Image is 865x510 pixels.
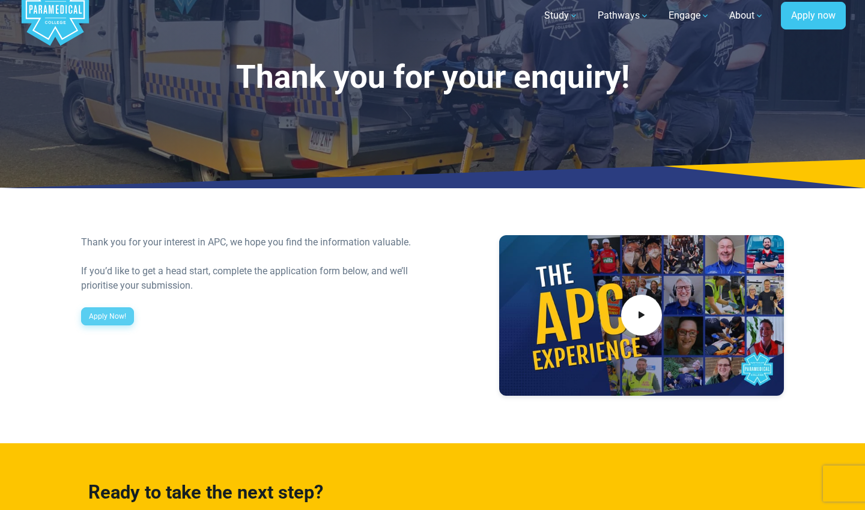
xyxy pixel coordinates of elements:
[81,264,425,293] div: If you’d like to get a head start, complete the application form below, and we’ll prioritise your...
[781,2,846,29] a: Apply now
[81,235,425,250] div: Thank you for your interest in APC, we hope you find the information valuable.
[81,58,784,96] h1: Thank you for your enquiry!
[88,482,542,504] h3: Ready to take the next step?
[81,307,134,325] a: Apply Now!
